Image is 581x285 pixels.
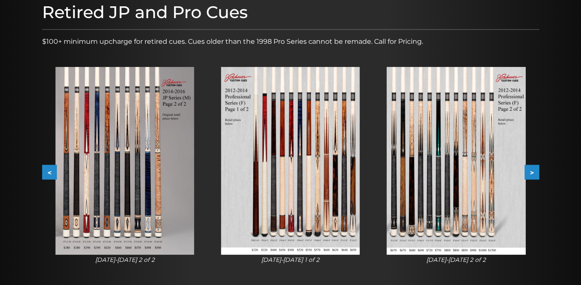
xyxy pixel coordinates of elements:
button: > [525,165,539,180]
i: [DATE]-[DATE] 2 of 2 [95,256,155,264]
p: $100+ minimum upcharge for retired cues. Cues older than the 1998 Pro Series cannot be remade. Ca... [42,37,539,47]
button: < [42,165,57,180]
i: [DATE]-[DATE] 2 of 2 [426,256,486,264]
h1: Retired JP and Pro Cues [42,2,539,22]
div: Carousel Navigation [42,165,539,180]
i: [DATE]-[DATE] 1 of 2 [261,256,319,264]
